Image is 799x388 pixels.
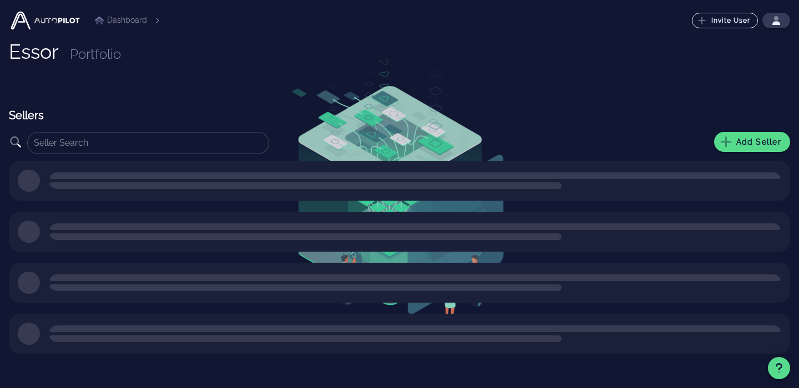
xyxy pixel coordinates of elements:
button: Invite User [692,13,758,28]
input: Seller Search [34,134,262,152]
h1: Essor [9,40,59,63]
button: Add Seller [714,132,790,152]
span: Add Seller [723,137,781,147]
img: Autopilot [9,9,82,32]
button: Support [768,357,790,379]
h2: Sellers [9,108,790,123]
span: Invite User [700,16,751,25]
span: Portfolio [70,46,121,62]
